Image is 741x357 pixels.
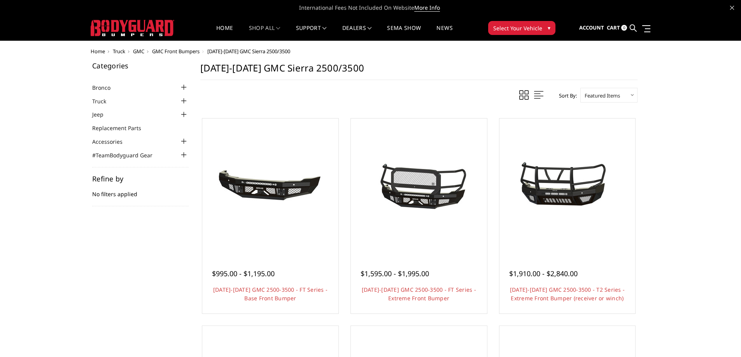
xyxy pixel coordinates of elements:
h5: Categories [92,62,189,69]
span: $1,910.00 - $2,840.00 [509,269,578,278]
div: No filters applied [92,175,189,206]
a: Truck [92,97,116,105]
a: Replacement Parts [92,124,151,132]
a: Truck [113,48,125,55]
a: Support [296,25,327,40]
a: Home [91,48,105,55]
span: $995.00 - $1,195.00 [212,269,275,278]
span: Select Your Vehicle [493,24,542,32]
a: 2024-2025 GMC 2500-3500 - FT Series - Extreme Front Bumper 2024-2025 GMC 2500-3500 - FT Series - ... [353,120,485,253]
span: $1,595.00 - $1,995.00 [361,269,429,278]
a: More Info [414,4,440,12]
a: [DATE]-[DATE] GMC 2500-3500 - FT Series - Extreme Front Bumper [362,286,476,302]
iframe: Chat Widget [702,320,741,357]
a: shop all [249,25,280,40]
a: News [436,25,452,40]
span: 0 [621,25,627,31]
a: [DATE]-[DATE] GMC 2500-3500 - FT Series - Base Front Bumper [213,286,328,302]
a: Dealers [342,25,372,40]
a: Home [216,25,233,40]
a: SEMA Show [387,25,421,40]
a: Account [579,17,604,38]
a: [DATE]-[DATE] GMC 2500-3500 - T2 Series - Extreme Front Bumper (receiver or winch) [510,286,625,302]
a: 2024-2025 GMC 2500-3500 - T2 Series - Extreme Front Bumper (receiver or winch) 2024-2025 GMC 2500... [501,120,634,253]
span: Cart [607,24,620,31]
span: [DATE]-[DATE] GMC Sierra 2500/3500 [207,48,290,55]
a: GMC Front Bumpers [152,48,200,55]
a: #TeamBodyguard Gear [92,151,162,159]
h5: Refine by [92,175,189,182]
button: Select Your Vehicle [488,21,555,35]
h1: [DATE]-[DATE] GMC Sierra 2500/3500 [200,62,638,80]
a: Bronco [92,84,120,92]
a: Jeep [92,110,113,118]
a: GMC [133,48,144,55]
a: 2024-2025 GMC 2500-3500 - FT Series - Base Front Bumper 2024-2025 GMC 2500-3500 - FT Series - Bas... [204,120,336,253]
a: Cart 0 [607,17,627,38]
span: Account [579,24,604,31]
span: ▾ [548,24,550,32]
a: Accessories [92,138,132,146]
label: Sort By: [555,90,577,101]
img: BODYGUARD BUMPERS [91,20,174,36]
